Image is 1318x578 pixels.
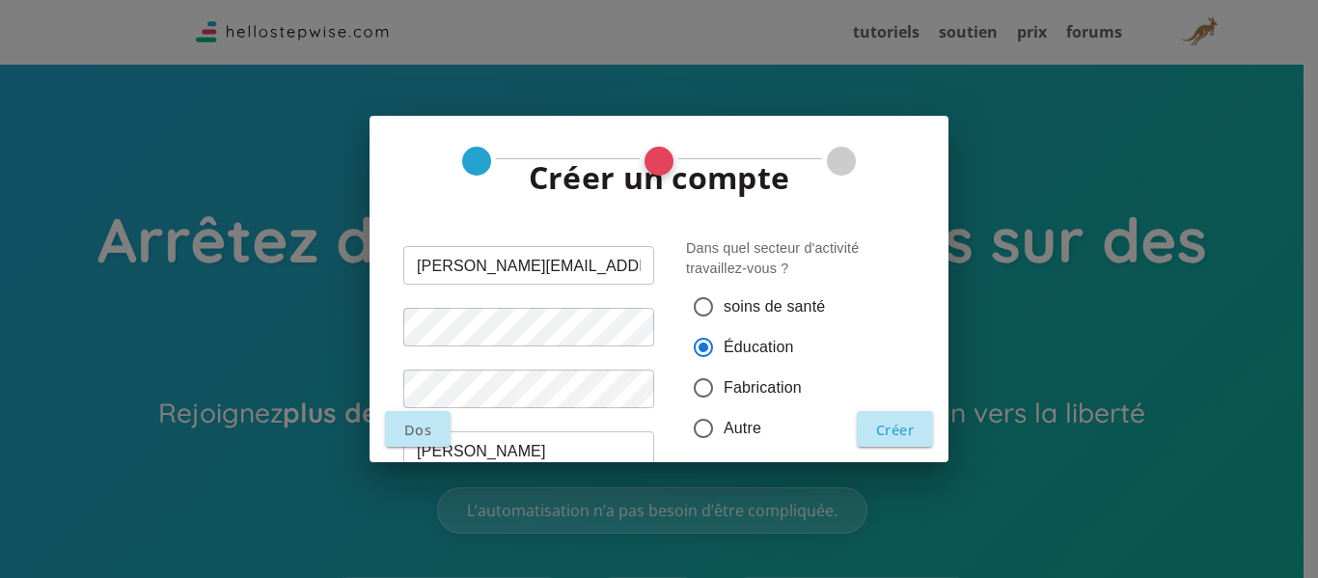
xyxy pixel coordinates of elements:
font: Créer [876,421,914,439]
input: Nom d'affichage du forum [403,431,654,470]
font: Autre [724,420,761,436]
font: Fabrication [724,379,802,396]
font: soins de santé [724,298,825,315]
input: Entrez votre email [403,246,654,285]
button: Créer [857,411,933,447]
font: Dans quel secteur d'activité travaillez-vous ? [686,240,859,276]
button: Dos [385,411,451,447]
font: Dos [404,421,431,439]
font: Éducation [724,339,794,355]
font: Créer un compte [529,156,790,198]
